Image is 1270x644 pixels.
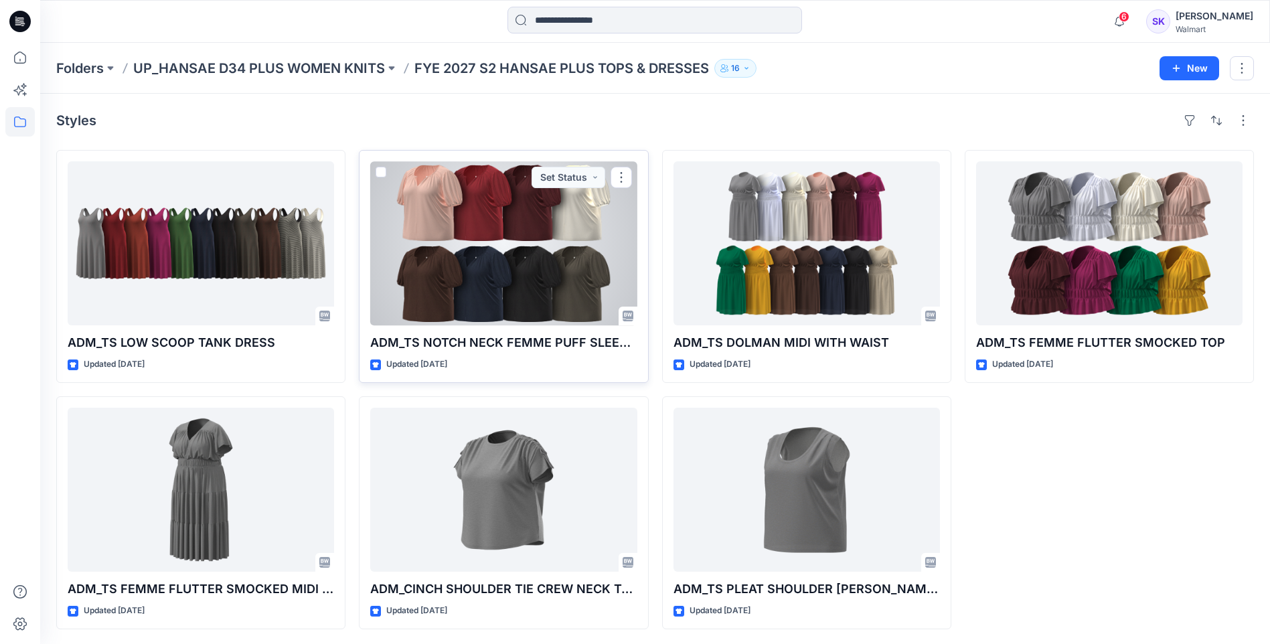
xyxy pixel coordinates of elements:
[68,161,334,325] a: ADM_TS LOW SCOOP TANK DRESS
[690,357,750,372] p: Updated [DATE]
[673,408,940,572] a: ADM_TS PLEAT SHOULDER DOMAN TEE
[133,59,385,78] a: UP_HANSAE D34 PLUS WOMEN KNITS
[370,580,637,598] p: ADM_CINCH SHOULDER TIE CREW NECK TOP
[386,357,447,372] p: Updated [DATE]
[976,161,1243,325] a: ADM_TS FEMME FLUTTER SMOCKED TOP
[370,408,637,572] a: ADM_CINCH SHOULDER TIE CREW NECK TOP
[1119,11,1129,22] span: 6
[370,333,637,352] p: ADM_TS NOTCH NECK FEMME PUFF SLEEVE TOP
[84,604,145,618] p: Updated [DATE]
[731,61,740,76] p: 16
[1176,8,1253,24] div: [PERSON_NAME]
[673,580,940,598] p: ADM_TS PLEAT SHOULDER [PERSON_NAME] TEE
[992,357,1053,372] p: Updated [DATE]
[68,408,334,572] a: ADM_TS FEMME FLUTTER SMOCKED MIDI DRESS
[386,604,447,618] p: Updated [DATE]
[370,161,637,325] a: ADM_TS NOTCH NECK FEMME PUFF SLEEVE TOP
[673,161,940,325] a: ADM_TS DOLMAN MIDI WITH WAIST
[690,604,750,618] p: Updated [DATE]
[56,112,96,129] h4: Styles
[673,333,940,352] p: ADM_TS DOLMAN MIDI WITH WAIST
[84,357,145,372] p: Updated [DATE]
[414,59,709,78] p: FYE 2027 S2 HANSAE PLUS TOPS & DRESSES
[68,333,334,352] p: ADM_TS LOW SCOOP TANK DRESS
[68,580,334,598] p: ADM_TS FEMME FLUTTER SMOCKED MIDI DRESS
[1160,56,1219,80] button: New
[1176,24,1253,34] div: Walmart
[56,59,104,78] a: Folders
[714,59,757,78] button: 16
[1146,9,1170,33] div: SK
[976,333,1243,352] p: ADM_TS FEMME FLUTTER SMOCKED TOP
